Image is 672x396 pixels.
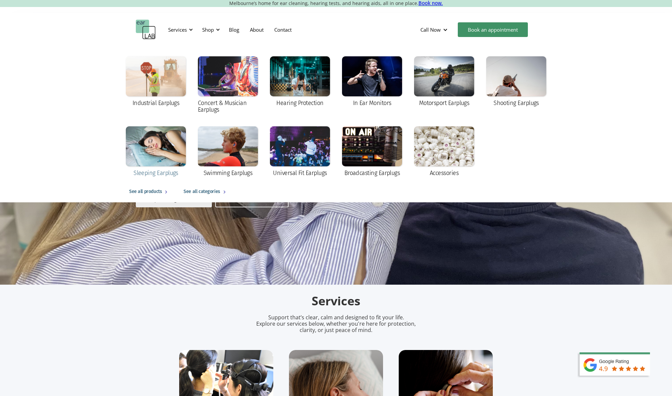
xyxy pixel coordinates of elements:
[177,181,235,202] a: See all categories
[273,170,327,176] div: Universal Fit Earplugs
[276,100,323,106] div: Hearing Protection
[224,20,245,39] a: Blog
[195,123,261,181] a: Swimming Earplugs
[353,100,391,106] div: In Ear Monitors
[122,53,189,111] a: Industrial Earplugs
[198,100,258,113] div: Concert & Musician Earplugs
[245,20,269,39] a: About
[269,20,297,39] a: Contact
[267,53,333,111] a: Hearing Protection
[415,20,454,40] div: Call Now
[420,26,441,33] div: Call Now
[267,123,333,181] a: Universal Fit Earplugs
[419,100,469,106] div: Motorsport Earplugs
[132,100,180,106] div: Industrial Earplugs
[339,53,405,111] a: In Ear Monitors
[168,26,187,33] div: Services
[133,170,178,176] div: Sleeping Earplugs
[122,181,177,202] a: See all products
[164,20,195,40] div: Services
[483,53,550,111] a: Shooting Earplugs
[195,53,261,118] a: Concert & Musician Earplugs
[202,26,214,33] div: Shop
[430,170,458,176] div: Accessories
[204,170,253,176] div: Swimming Earplugs
[198,20,222,40] div: Shop
[136,20,156,40] a: home
[411,53,477,111] a: Motorsport Earplugs
[493,100,539,106] div: Shooting Earplugs
[179,293,493,309] h2: Services
[411,123,477,181] a: Accessories
[458,22,528,37] a: Book an appointment
[184,188,220,196] div: See all categories
[122,123,189,181] a: Sleeping Earplugs
[339,123,405,181] a: Broadcasting Earplugs
[248,314,424,334] p: Support that’s clear, calm and designed to fit your life. Explore our services below, whether you...
[344,170,400,176] div: Broadcasting Earplugs
[129,188,162,196] div: See all products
